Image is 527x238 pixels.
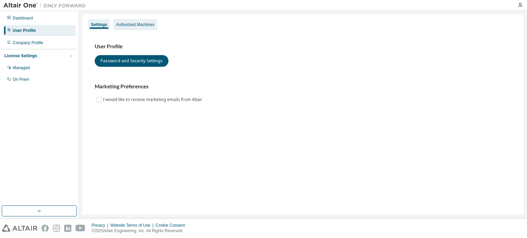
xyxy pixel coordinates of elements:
[155,223,189,228] div: Cookie Consent
[75,225,85,232] img: youtube.svg
[91,22,107,27] div: Settings
[110,223,155,228] div: Website Terms of Use
[13,65,30,71] div: Managed
[13,15,33,21] div: Dashboard
[13,77,29,82] div: On Prem
[53,225,60,232] img: instagram.svg
[92,223,110,228] div: Privacy
[116,22,154,27] div: Authorized Machines
[64,225,71,232] img: linkedin.svg
[13,28,36,33] div: User Profile
[95,43,511,50] h3: User Profile
[95,55,168,67] button: Password and Security Settings
[13,40,43,46] div: Company Profile
[3,2,89,9] img: Altair One
[42,225,49,232] img: facebook.svg
[4,53,37,59] div: License Settings
[2,225,37,232] img: altair_logo.svg
[92,228,189,234] p: © 2025 Altair Engineering, Inc. All Rights Reserved.
[95,83,511,90] h3: Marketing Preferences
[103,96,203,104] label: I would like to receive marketing emails from Altair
